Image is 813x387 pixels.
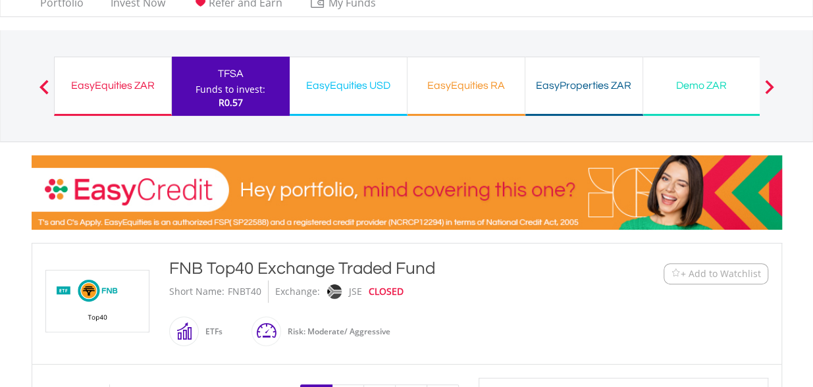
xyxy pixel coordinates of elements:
div: ETFs [199,316,223,348]
div: Short Name: [169,280,224,303]
div: EasyEquities ZAR [63,76,163,95]
div: JSE [349,280,362,303]
div: Exchange: [275,280,320,303]
div: EasyProperties ZAR [533,76,635,95]
span: + Add to Watchlist [681,267,761,280]
img: EasyCredit Promotion Banner [32,155,782,230]
div: EasyEquities RA [415,76,517,95]
img: TFSA.FNBT40.png [48,271,147,332]
div: Demo ZAR [651,76,752,95]
div: EasyEquities USD [298,76,399,95]
div: Risk: Moderate/ Aggressive [281,316,390,348]
span: R0.57 [219,96,243,109]
div: CLOSED [369,280,404,303]
div: FNB Top40 Exchange Traded Fund [169,257,583,280]
button: Next [756,86,782,99]
img: jse.png [327,284,341,299]
button: Previous [31,86,57,99]
img: Watchlist [671,269,681,278]
div: FNBT40 [228,280,261,303]
div: Funds to invest: [196,83,265,96]
div: TFSA [180,64,282,83]
button: Watchlist + Add to Watchlist [664,263,768,284]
